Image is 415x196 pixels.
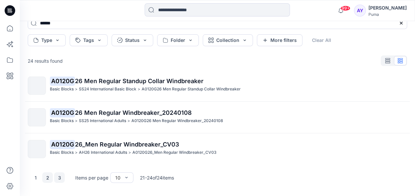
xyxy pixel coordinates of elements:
[354,5,366,16] div: AY
[131,117,223,124] p: A0120G26 Men Regular Windbreaker_20240108
[79,149,127,156] p: AH26 International Adults
[50,140,75,149] mark: A0120G
[157,34,199,46] button: Folder
[140,174,174,181] p: 21 - 24 of 24 items
[203,34,253,46] button: Collection
[50,86,74,93] p: Basic Blocks
[75,78,203,84] span: 26 Men Regular Standup Collar Windbreaker
[79,117,126,124] p: SS25 International Adults
[138,86,140,93] p: >
[70,34,108,46] button: Tags
[75,117,78,124] p: >
[50,117,74,124] p: Basic Blocks
[42,172,53,183] button: 2
[24,136,411,162] a: A0120G26_Men Regular Windbreaker_CV03Basic Blocks>AH26 International Adults>A0120G26_Men Regular ...
[50,108,75,117] mark: A0120G
[112,34,153,46] button: Status
[75,141,179,148] span: 26_Men Regular Windbreaker_CV03
[368,12,407,17] div: Puma
[115,174,121,181] div: 10
[132,149,217,156] p: A0120G26_Men Regular Windbreaker_CV03
[340,6,350,11] span: 99+
[50,76,75,85] mark: A0120G
[142,86,241,93] p: A0120G26 Men Regular Standup Collar Windbreaker
[75,109,192,116] span: 26 Men Regular Windbreaker_20240108
[54,172,65,183] button: 3
[368,4,407,12] div: [PERSON_NAME]
[128,149,131,156] p: >
[127,117,130,124] p: >
[50,149,74,156] p: Basic Blocks
[30,172,41,183] button: 1
[75,174,108,181] p: Items per page
[24,73,411,99] a: A0120G26 Men Regular Standup Collar WindbreakerBasic Blocks>SS24 International Basic Block>A0120G...
[75,149,78,156] p: >
[28,57,63,64] p: 24 results found
[257,34,302,46] button: More filters
[28,34,66,46] button: Type
[79,86,136,93] p: SS24 International Basic Block
[75,86,78,93] p: >
[24,104,411,130] a: A0120G26 Men Regular Windbreaker_20240108Basic Blocks>SS25 International Adults>A0120G26 Men Regu...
